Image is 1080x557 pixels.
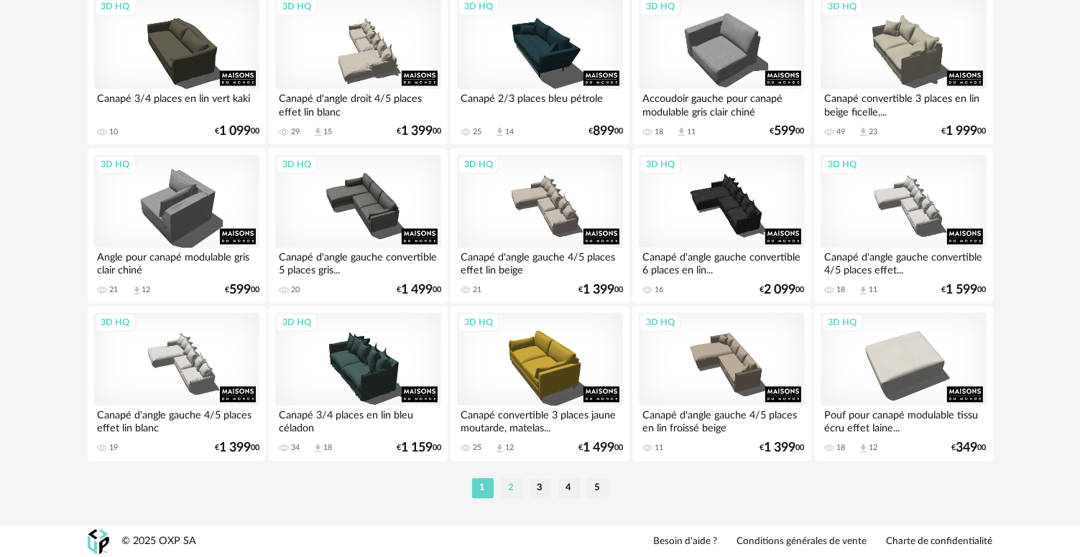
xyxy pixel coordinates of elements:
div: € 00 [952,443,987,453]
div: Canapé d'angle gauche convertible 6 places en lin... [639,248,804,276]
div: Canapé 3/4 places en lin bleu céladon [275,406,440,434]
div: 3D HQ [95,155,137,174]
span: Download icon [313,126,323,137]
div: 3D HQ [821,313,863,332]
div: 18 [836,285,845,295]
div: 21 [110,285,119,295]
div: 12 [142,285,151,295]
span: 599 [775,126,796,136]
a: 3D HQ Canapé d'angle gauche 4/5 places effet lin beige 21 €1 39900 [451,148,629,303]
a: 3D HQ Canapé convertible 3 places jaune moutarde, matelas... 25 Download icon 12 €1 49900 [451,306,629,461]
div: © 2025 OXP SA [122,535,197,548]
span: 2 099 [765,285,796,295]
div: 34 [291,443,300,453]
div: Pouf pour canapé modulable tissu écru effet laine... [821,406,986,434]
div: € 00 [578,443,623,453]
a: Charte de confidentialité [887,535,993,548]
a: 3D HQ Canapé d'angle gauche 4/5 places effet lin blanc 19 €1 39900 [88,306,266,461]
span: Download icon [676,126,687,137]
span: 1 099 [219,126,251,136]
div: € 00 [760,443,805,453]
div: 20 [291,285,300,295]
div: 11 [869,285,877,295]
img: OXP [88,529,109,554]
div: 12 [869,443,877,453]
div: € 00 [397,285,441,295]
a: 3D HQ Canapé 3/4 places en lin bleu céladon 34 Download icon 18 €1 15900 [269,306,447,461]
div: 10 [110,127,119,137]
span: Download icon [494,443,505,454]
li: 1 [472,478,494,498]
div: Canapé convertible 3 places jaune moutarde, matelas... [457,406,622,434]
span: 899 [593,126,614,136]
div: € 00 [397,443,441,453]
div: 3D HQ [276,155,318,174]
div: 3D HQ [821,155,863,174]
span: Download icon [858,443,869,454]
div: Canapé d'angle gauche 4/5 places effet lin blanc [94,406,259,434]
div: 3D HQ [458,155,499,174]
div: 11 [687,127,696,137]
div: Canapé d'angle droit 4/5 places effet lin blanc [275,89,440,118]
span: 1 599 [946,285,978,295]
span: 1 399 [583,285,614,295]
li: 3 [530,478,551,498]
span: Download icon [494,126,505,137]
div: 3D HQ [458,313,499,332]
div: 29 [291,127,300,137]
span: 1 999 [946,126,978,136]
a: 3D HQ Canapé d'angle gauche convertible 4/5 places effet... 18 Download icon 11 €1 59900 [814,148,992,303]
a: 3D HQ Pouf pour canapé modulable tissu écru effet laine... 18 Download icon 12 €34900 [814,306,992,461]
div: 15 [323,127,332,137]
span: 1 499 [583,443,614,453]
div: € 00 [770,126,805,136]
div: 11 [655,443,663,453]
div: 25 [473,127,481,137]
div: Accoudoir gauche pour canapé modulable gris clair chiné [639,89,804,118]
div: Canapé d'angle gauche convertible 5 places gris... [275,248,440,276]
span: Download icon [858,285,869,296]
div: € 00 [760,285,805,295]
div: 25 [473,443,481,453]
span: 1 399 [765,443,796,453]
div: 49 [836,127,845,137]
div: 3D HQ [640,155,681,174]
span: Download icon [858,126,869,137]
div: Canapé 2/3 places bleu pétrole [457,89,622,118]
div: 14 [505,127,514,137]
a: Conditions générales de vente [737,535,867,548]
div: € 00 [942,285,987,295]
div: € 00 [589,126,623,136]
div: Angle pour canapé modulable gris clair chiné [94,248,259,276]
div: € 00 [578,285,623,295]
div: 18 [655,127,663,137]
div: Canapé d'angle gauche 4/5 places en lin froissé beige [639,406,804,434]
span: Download icon [131,285,142,296]
div: Canapé d'angle gauche convertible 4/5 places effet... [821,248,986,276]
div: Canapé 3/4 places en lin vert kaki [94,89,259,118]
div: 18 [836,443,845,453]
span: 1 159 [401,443,433,453]
span: 599 [229,285,251,295]
div: 18 [323,443,332,453]
a: 3D HQ Canapé d'angle gauche convertible 5 places gris... 20 €1 49900 [269,148,447,303]
a: 3D HQ Canapé d'angle gauche convertible 6 places en lin... 16 €2 09900 [632,148,811,303]
div: Canapé convertible 3 places en lin beige ficelle,... [821,89,986,118]
div: € 00 [215,443,259,453]
div: 21 [473,285,481,295]
a: 3D HQ Canapé d'angle gauche 4/5 places en lin froissé beige 11 €1 39900 [632,306,811,461]
div: 3D HQ [640,313,681,332]
span: 1 499 [401,285,433,295]
div: 12 [505,443,514,453]
span: 349 [956,443,978,453]
a: Besoin d'aide ? [654,535,718,548]
a: 3D HQ Angle pour canapé modulable gris clair chiné 21 Download icon 12 €59900 [88,148,266,303]
div: € 00 [215,126,259,136]
div: € 00 [942,126,987,136]
div: 19 [110,443,119,453]
div: 23 [869,127,877,137]
div: 3D HQ [95,313,137,332]
li: 4 [558,478,580,498]
li: 5 [587,478,609,498]
div: 3D HQ [276,313,318,332]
